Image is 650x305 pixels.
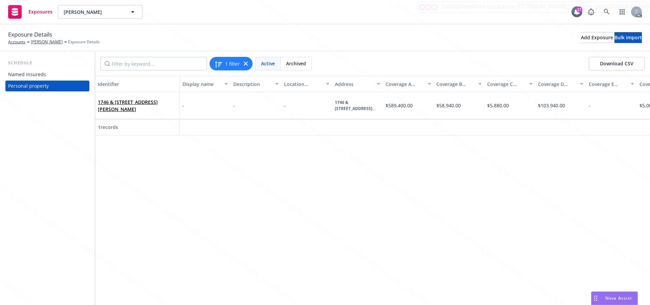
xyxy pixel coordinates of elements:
div: Drag to move [591,292,600,305]
button: Coverage A (Building value) [383,76,434,92]
button: Nova Assist [591,291,638,305]
a: Search [600,5,613,19]
a: Accounts [8,39,25,45]
a: Named insureds [5,69,89,80]
div: Description [233,81,271,88]
span: - [233,102,235,109]
a: [PERSON_NAME] [31,39,63,45]
a: Exposures [5,2,55,21]
button: Location number [281,76,332,92]
span: - [589,102,590,109]
div: Personal property [8,81,49,91]
button: Description [231,76,281,92]
div: Display name [182,81,220,88]
span: Exposures [28,9,52,15]
span: $58,940.00 [436,102,461,109]
div: Coverage D (Loss of use) [538,81,576,88]
span: 1 records [98,124,118,130]
input: Filter by keyword... [101,57,207,70]
span: Archived [286,60,306,67]
span: $589,400.00 [386,102,413,109]
button: Bulk import [614,32,642,43]
b: 1746 & [STREET_ADDRESS][PERSON_NAME] [335,100,375,117]
a: Personal property [5,81,89,91]
div: Identifier [98,81,177,88]
button: Identifier [95,76,180,92]
button: Coverage D (Loss of use) [535,76,586,92]
div: Coverage E (Liability) [589,81,627,88]
span: Exposure Details [8,30,52,39]
button: Coverage B (Appt structures) [434,76,484,92]
div: Coverage B (Appt structures) [436,81,474,88]
span: $5,880.00 [487,102,509,109]
div: Coverage A (Building value) [386,81,424,88]
span: - [182,102,184,109]
span: Active [261,60,275,67]
a: Switch app [615,5,629,19]
button: Download CSV [589,57,645,70]
button: Display name [180,76,231,92]
div: Add Exposure [581,32,613,43]
a: 1746 & [STREET_ADDRESS][PERSON_NAME] [98,99,158,112]
span: Nova Assist [605,295,632,301]
div: Schedule [5,60,89,66]
button: Add Exposure [581,32,613,43]
span: Exposure Details [68,39,100,45]
button: Address [332,76,383,92]
button: [PERSON_NAME] [58,5,143,19]
div: Address [335,81,373,88]
span: - [284,102,286,109]
div: Location number [284,81,322,88]
a: Report a Bug [584,5,598,19]
div: Bulk import [614,32,642,43]
span: 1746 & [STREET_ADDRESS][PERSON_NAME] [98,99,177,113]
span: 1 filter [225,60,240,67]
div: Named insureds [8,69,46,80]
span: [PERSON_NAME] [64,8,122,16]
div: 17 [576,6,582,13]
div: Coverage C (Household personal property) [487,81,525,88]
button: Coverage C (Household personal property) [484,76,535,92]
span: $103,940.00 [538,102,565,109]
button: Coverage E (Liability) [586,76,637,92]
